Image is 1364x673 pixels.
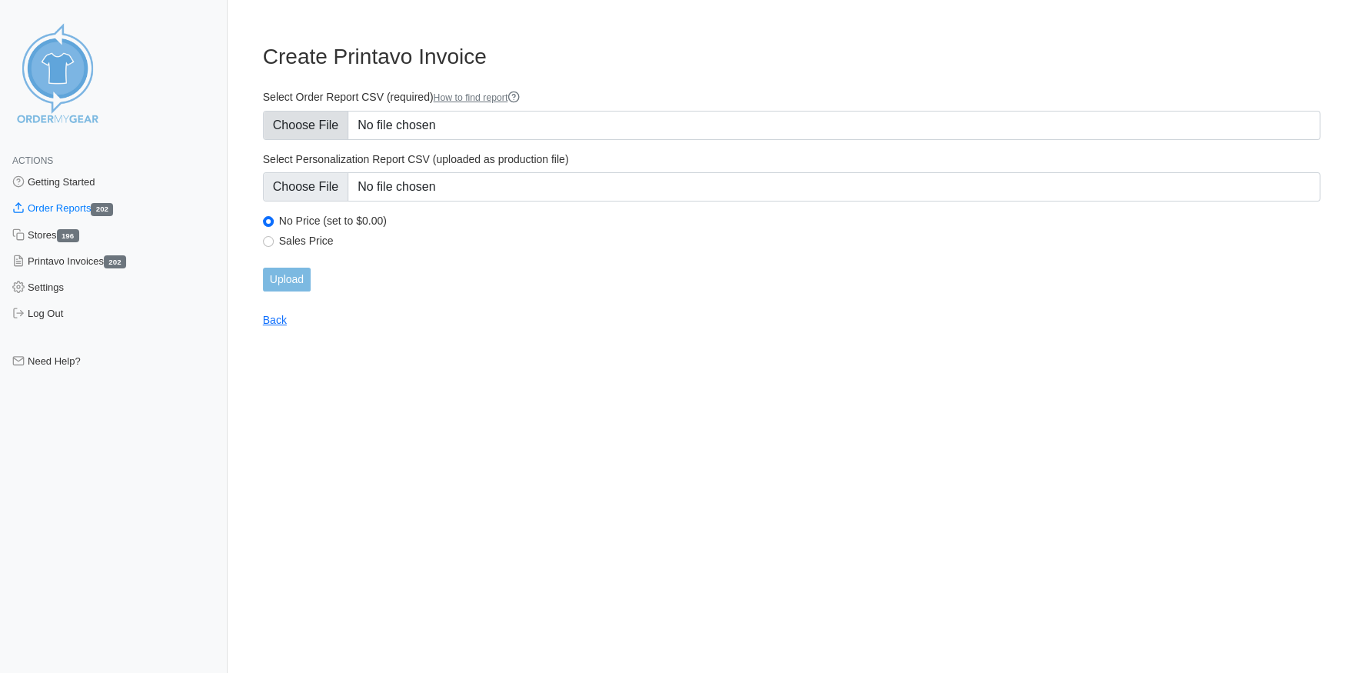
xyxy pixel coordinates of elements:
[263,152,1320,166] label: Select Personalization Report CSV (uploaded as production file)
[263,90,1320,105] label: Select Order Report CSV (required)
[263,268,311,292] input: Upload
[263,314,287,326] a: Back
[433,92,520,103] a: How to find report
[263,44,1320,70] h3: Create Printavo Invoice
[12,155,53,166] span: Actions
[279,214,1320,228] label: No Price (set to $0.00)
[279,234,1320,248] label: Sales Price
[57,229,79,242] span: 196
[91,203,113,216] span: 202
[104,255,126,268] span: 202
